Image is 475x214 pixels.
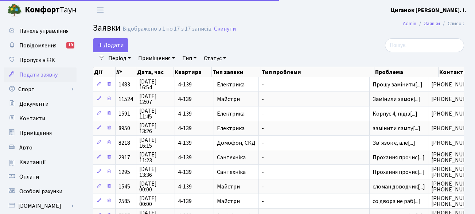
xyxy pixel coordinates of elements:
button: Переключити навігацію [91,4,109,16]
a: Панель управління [4,24,77,38]
span: Електрика [217,125,256,131]
span: Повідомлення [19,42,57,50]
th: Тип заявки [212,67,261,77]
span: Прохання прочис[...] [373,168,425,176]
span: - [262,155,366,160]
span: Домофон, СКД [217,140,256,146]
th: Тип проблеми [261,67,374,77]
a: Пропуск в ЖК [4,53,77,67]
span: [DATE] 00:00 [139,181,172,192]
span: - [262,169,366,175]
th: Квартира [174,67,211,77]
span: 1295 [118,168,130,176]
span: Майстри [217,198,256,204]
span: замінити лампу[...] [373,124,420,132]
a: Додати [93,38,128,52]
span: - [262,111,366,117]
span: 1591 [118,110,130,118]
span: Оплати [19,173,39,181]
a: Подати заявку [4,67,77,82]
th: Дата, час [136,67,174,77]
span: 2917 [118,153,130,162]
a: Контакти [4,111,77,126]
span: Сантехніка [217,155,256,160]
div: 19 [66,42,74,48]
span: 4-139 [178,111,211,117]
a: Документи [4,97,77,111]
span: Заявки [93,22,121,34]
span: 11524 [118,95,133,103]
b: Циганок [PERSON_NAME]. І. [391,6,466,14]
a: Повідомлення19 [4,38,77,53]
span: 8218 [118,139,130,147]
span: Сантехніка [217,169,256,175]
span: 2585 [118,197,130,205]
span: 4-139 [178,198,211,204]
a: Тип [179,52,199,65]
span: Особові рахунки [19,187,62,195]
span: Пропуск в ЖК [19,56,55,64]
span: Електрика [217,82,256,87]
span: Додати [98,41,124,49]
span: - [262,125,366,131]
span: Майстри [217,184,256,190]
a: Спорт [4,82,77,97]
span: Електрика [217,111,256,117]
span: Контакти [19,114,45,122]
a: Приміщення [135,52,178,65]
a: Оплати [4,170,77,184]
span: Таун [25,4,77,16]
span: 8950 [118,124,130,132]
a: Особові рахунки [4,184,77,199]
span: Замінили замок[...] [373,95,421,103]
span: 4-139 [178,82,211,87]
span: Авто [19,144,32,152]
img: logo.png [7,3,22,17]
a: Admin [403,20,416,27]
li: Список [440,20,464,28]
span: сломан доводчик[...] [373,183,425,191]
span: 4-139 [178,96,211,102]
span: Прошу замінити[...] [373,81,423,89]
span: [DATE] 16:15 [139,137,172,149]
span: 1483 [118,81,130,89]
a: Приміщення [4,126,77,140]
span: 4-139 [178,140,211,146]
nav: breadcrumb [392,16,475,31]
th: Дії [93,67,116,77]
span: Прохання прочис[...] [373,153,425,162]
span: Подати заявку [19,71,58,79]
a: [DOMAIN_NAME] [4,199,77,213]
input: Пошук... [385,38,464,52]
a: Заявки [424,20,440,27]
span: - [262,198,366,204]
span: Майстри [217,96,256,102]
span: [DATE] 13:36 [139,166,172,178]
span: Корпус 4, підїз[...] [373,110,417,118]
span: 4-139 [178,184,211,190]
span: 1545 [118,183,130,191]
span: - [262,82,366,87]
span: Приміщення [19,129,52,137]
a: Авто [4,140,77,155]
span: [DATE] 11:23 [139,152,172,163]
th: № [116,67,136,77]
span: - [262,140,366,146]
span: [DATE] 13:26 [139,122,172,134]
span: [DATE] 00:00 [139,195,172,207]
span: Квитанції [19,158,46,166]
span: [DATE] 12:07 [139,93,172,105]
span: 4-139 [178,169,211,175]
span: - [262,96,366,102]
span: Зв"язок є, але[...] [373,139,415,147]
a: Статус [201,52,229,65]
span: Панель управління [19,27,69,35]
div: Відображено з 1 по 17 з 17 записів. [122,26,213,32]
span: со двора не раб[...] [373,197,421,205]
span: Документи [19,100,48,108]
a: Період [105,52,134,65]
a: Циганок [PERSON_NAME]. І. [391,6,466,15]
span: 4-139 [178,125,211,131]
a: Квитанції [4,155,77,170]
span: [DATE] 11:45 [139,108,172,120]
